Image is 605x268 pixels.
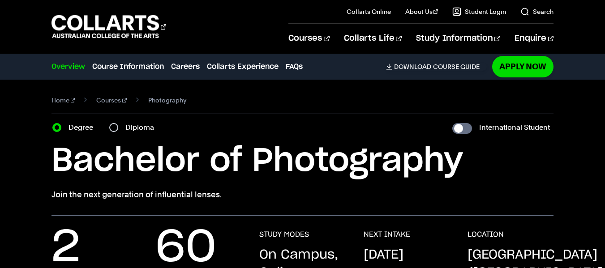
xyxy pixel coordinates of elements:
[394,63,431,71] span: Download
[125,121,159,134] label: Diploma
[96,94,127,106] a: Courses
[92,61,164,72] a: Course Information
[69,121,99,134] label: Degree
[515,24,554,53] a: Enquire
[520,7,554,16] a: Search
[51,61,85,72] a: Overview
[479,121,550,134] label: International Student
[51,230,80,266] p: 2
[288,24,329,53] a: Courses
[452,7,506,16] a: Student Login
[364,230,410,239] h3: NEXT INTAKE
[386,63,487,71] a: DownloadCourse Guide
[364,246,403,264] p: [DATE]
[468,230,504,239] h3: LOCATION
[51,94,75,106] a: Home
[171,61,200,72] a: Careers
[344,24,402,53] a: Collarts Life
[492,56,554,77] a: Apply Now
[51,14,166,39] div: Go to homepage
[259,230,309,239] h3: STUDY MODES
[405,7,438,16] a: About Us
[207,61,279,72] a: Collarts Experience
[148,94,186,106] span: Photography
[155,230,216,266] p: 60
[347,7,391,16] a: Collarts Online
[416,24,500,53] a: Study Information
[51,141,554,181] h1: Bachelor of Photography
[286,61,303,72] a: FAQs
[51,188,554,201] p: Join the next generation of influential lenses.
